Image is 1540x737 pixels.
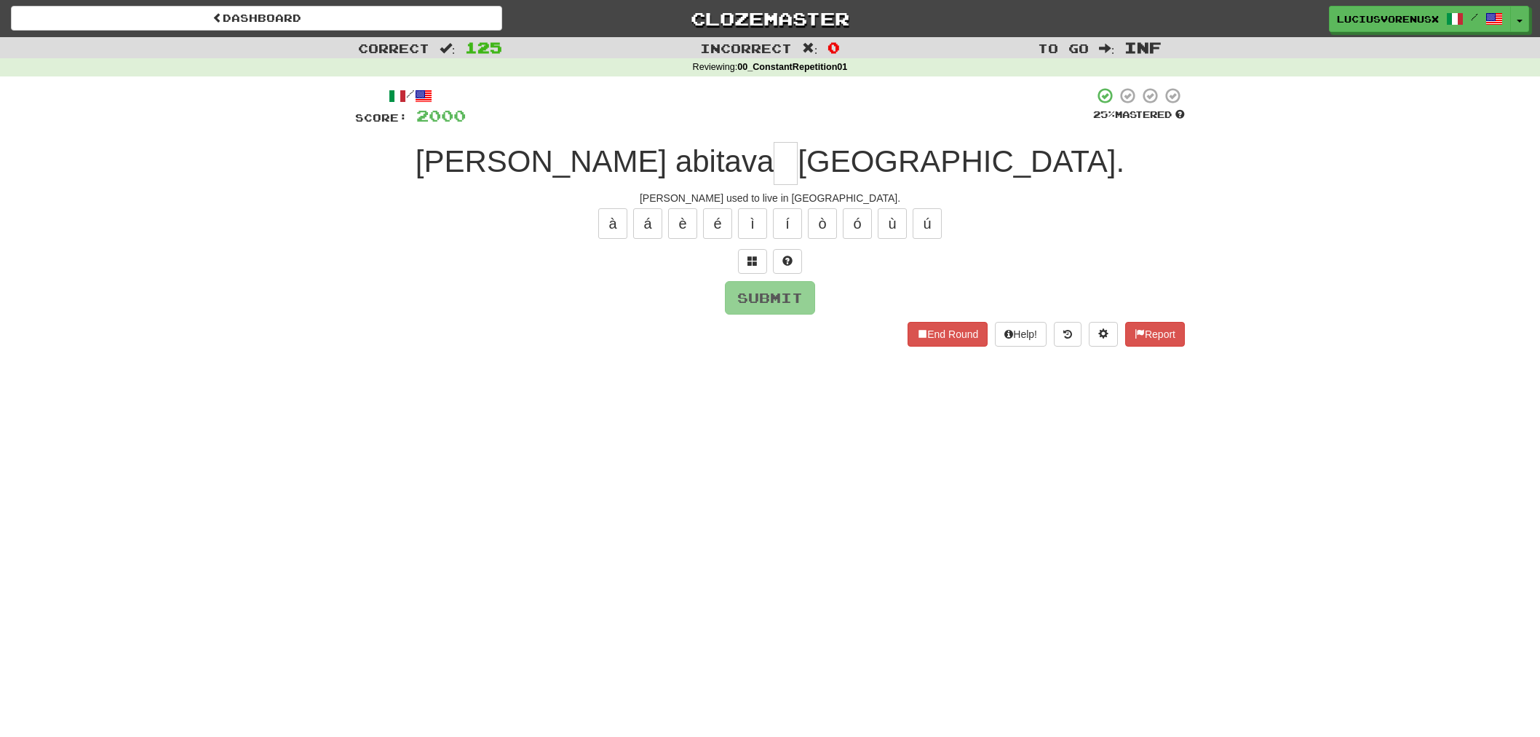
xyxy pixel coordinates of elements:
[1093,109,1185,122] div: Mastered
[827,39,840,56] span: 0
[737,62,847,72] strong: 00_ConstantRepetition01
[878,208,907,239] button: ù
[416,106,466,125] span: 2000
[355,191,1185,205] div: [PERSON_NAME] used to live in [GEOGRAPHIC_DATA].
[808,208,837,239] button: ò
[524,6,1015,31] a: Clozemaster
[1099,42,1115,55] span: :
[355,87,466,105] div: /
[738,249,767,274] button: Switch sentence to multiple choice alt+p
[358,41,429,55] span: Correct
[1038,41,1089,55] span: To go
[798,144,1124,178] span: [GEOGRAPHIC_DATA].
[355,111,408,124] span: Score:
[703,208,732,239] button: é
[995,322,1047,347] button: Help!
[598,208,627,239] button: à
[738,208,767,239] button: ì
[416,144,774,178] span: [PERSON_NAME] abitava
[843,208,872,239] button: ó
[1054,322,1081,347] button: Round history (alt+y)
[633,208,662,239] button: á
[725,281,815,315] button: Submit
[700,41,792,55] span: Incorrect
[1471,12,1478,22] span: /
[1124,39,1162,56] span: Inf
[773,249,802,274] button: Single letter hint - you only get 1 per sentence and score half the points! alt+h
[11,6,502,31] a: Dashboard
[1125,322,1185,347] button: Report
[1093,109,1115,120] span: 25 %
[1329,6,1511,32] a: LuciusVorenusX /
[913,208,942,239] button: ú
[668,208,697,239] button: è
[802,42,818,55] span: :
[465,39,502,56] span: 125
[908,322,988,347] button: End Round
[1337,12,1439,25] span: LuciusVorenusX
[773,208,802,239] button: í
[440,42,456,55] span: :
